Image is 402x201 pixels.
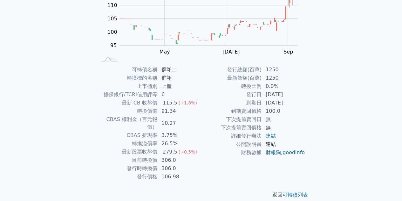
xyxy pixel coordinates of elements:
[262,90,305,99] td: [DATE]
[158,107,201,115] td: 91.34
[262,124,305,132] td: 無
[262,148,305,157] td: ,
[262,99,305,107] td: [DATE]
[97,115,158,131] td: CBAS 權利金（百元報價）
[201,66,262,74] td: 發行總額(百萬)
[201,115,262,124] td: 下次提前賣回日
[266,133,276,139] a: 連結
[201,90,262,99] td: 發行日
[262,66,305,74] td: 1250
[222,49,240,55] tspan: [DATE]
[179,100,197,105] span: (+1.8%)
[158,115,201,131] td: 10.27
[107,2,117,8] tspan: 110
[158,164,201,173] td: 306.0
[179,149,197,154] span: (+0.5%)
[158,131,201,140] td: 3.75%
[201,82,262,90] td: 轉換比例
[161,148,179,156] div: 279.5
[97,74,158,82] td: 轉換標的名稱
[97,107,158,115] td: 轉換價值
[201,124,262,132] td: 下次提前賣回價格
[97,148,158,156] td: 最新股票收盤價
[262,74,305,82] td: 1250
[161,99,179,107] div: 115.5
[110,42,117,48] tspan: 95
[97,140,158,148] td: 轉換溢價率
[97,99,158,107] td: 最新 CB 收盤價
[107,16,117,22] tspan: 105
[201,140,262,148] td: 公開說明書
[201,74,262,82] td: 最新餘額(百萬)
[201,132,262,140] td: 詳細發行辦法
[97,66,158,74] td: 可轉債名稱
[158,82,201,90] td: 上櫃
[283,49,293,55] tspan: Sep
[97,82,158,90] td: 上市櫃別
[158,156,201,164] td: 306.0
[201,107,262,115] td: 到期賣回價格
[283,192,308,198] a: 可轉債列表
[262,107,305,115] td: 100.0
[89,191,313,199] p: 返回
[201,99,262,107] td: 到期日
[262,82,305,90] td: 0.0%
[97,131,158,140] td: CBAS 折現率
[158,66,201,74] td: 群翊二
[201,148,262,157] td: 財務數據
[97,90,158,99] td: 擔保銀行/TCRI信用評等
[159,49,170,55] tspan: May
[283,149,305,155] a: goodinfo
[158,74,201,82] td: 群翊
[158,140,201,148] td: 26.5%
[97,173,158,181] td: 發行價格
[158,90,201,99] td: 6
[262,115,305,124] td: 無
[97,164,158,173] td: 發行時轉換價
[266,149,281,155] a: 財報狗
[158,173,201,181] td: 106.98
[107,29,117,35] tspan: 100
[97,156,158,164] td: 目前轉換價
[266,141,276,147] a: 連結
